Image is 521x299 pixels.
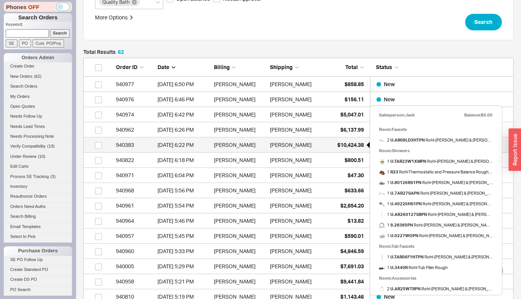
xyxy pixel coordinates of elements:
div: [PERSON_NAME] [214,92,266,107]
div: 940957 [116,228,154,244]
div: [PERSON_NAME] [270,122,312,137]
div: [PERSON_NAME] [270,107,312,122]
b: U.AR08LD3HTPN [390,137,425,143]
a: Edit Carts [4,162,72,170]
span: Total [345,64,358,70]
div: 940964 [116,213,154,228]
div: 9/18/25 6:42 PM [158,107,210,122]
a: Inventory [4,183,72,190]
input: SE [6,39,17,47]
input: PO [19,39,31,47]
a: 940005[DATE] 5:29 PM[PERSON_NAME][PERSON_NAME]$7,691.03New Needs Processing Note [83,259,513,274]
span: Search [474,17,492,27]
span: $800.51 [345,157,364,163]
span: ( 19 ) [47,144,55,148]
div: 9/18/25 5:56 PM [158,183,210,198]
b: U.80126RS1PN [390,180,421,185]
b: 9.28385PN [390,222,413,228]
span: $13.82 [348,217,364,224]
div: [PERSON_NAME] [270,137,312,153]
span: ( 62 ) [34,74,42,79]
a: 1 U.3440R Rohl-Tub Filler Rough [379,262,448,273]
a: Open Quotes [4,102,72,110]
a: Search Orders [4,82,72,90]
div: 9/18/25 5:33 PM [158,244,210,259]
a: 2 U.AR25WTRPN Rohl-[PERSON_NAME] & [PERSON_NAME] [PERSON_NAME] Towel Ring [379,283,493,294]
div: [PERSON_NAME] [270,198,312,213]
div: 9/18/25 5:45 PM [158,228,210,244]
img: gpgq6cmd7fuskua6oucp__23468.1616211617.1280.1280_d2senm [379,223,385,228]
b: U.AR25WTRPN [390,286,421,291]
div: [PERSON_NAME] [214,122,266,137]
span: $47.30 [348,172,364,178]
span: Order ID [116,64,137,70]
a: 1 9.28385PN Rohl-[PERSON_NAME] & [PERSON_NAME] & [PERSON_NAME] Flexible Shower Hose [379,220,493,230]
span: New [384,96,395,102]
div: Purchase Orders [4,246,72,255]
div: [PERSON_NAME] [270,259,312,274]
div: Room: Accessories [379,273,493,283]
div: 940822 [116,153,154,168]
div: [PERSON_NAME] [214,198,266,213]
img: 257694 [379,170,385,175]
div: Order ID [116,63,154,71]
span: ( 10 ) [38,154,45,159]
span: Status [376,64,392,70]
img: vxc2nln4p8id14ntjlti__96742.1674884489_vponwd [379,159,385,165]
b: U.40226HS1PN [390,201,422,206]
a: 940968[DATE] 5:56 PM[PERSON_NAME][PERSON_NAME]$633.66New [83,183,513,198]
a: 1 U.TAR06F1HTPN Rohl-[PERSON_NAME] & [PERSON_NAME] [PERSON_NAME] Single Hole Floor Mount Tub Fill... [379,252,493,262]
div: 940968 [116,183,154,198]
p: Keyword: [6,22,72,29]
img: udew3avaeqcxv61kp4dm__18294.1674884060_1_w7jlzb [379,212,385,218]
a: Process SE Tracking(3) [4,173,72,181]
div: [PERSON_NAME] [214,168,266,183]
div: [PERSON_NAME] [214,274,266,289]
a: 1 R23 Rohl-Thermostatic and Pressure Balance Rough-in Valve with up to 3 Functions [379,167,493,177]
div: 940977 [116,77,154,92]
div: 940976 [116,92,154,107]
input: Cust. PO/Proj [33,39,64,47]
span: New [384,81,395,87]
div: Room: Tub Faucets [379,241,493,252]
span: $590.01 [345,233,364,239]
span: ( 3 ) [50,174,55,179]
a: Needs Lead Times [4,123,72,131]
span: OFF [28,3,39,11]
div: 940005 [116,259,154,274]
button: More Options [95,14,134,21]
span: Process SE Tracking [10,174,49,179]
span: $633.66 [345,187,364,194]
span: Under Review [10,154,36,159]
span: $4,846.59 [340,248,364,254]
div: [PERSON_NAME] [270,228,312,244]
a: New Orders(62) [4,72,72,80]
img: qigapmpdeaqknhma7mpx__38191.1674884341_oeoynq [379,255,385,260]
a: Needs Processing Note [4,132,72,140]
a: 940977[DATE] 6:50 PM[PERSON_NAME][PERSON_NAME]$858.85New [83,77,513,92]
a: 940971[DATE] 6:04 PM[PERSON_NAME][PERSON_NAME]$47.30New [83,168,513,183]
a: 940961[DATE] 5:54 PM[PERSON_NAME][PERSON_NAME]$2,854.20New Needs Processing Note [83,198,513,213]
span: $156.11 [345,96,364,102]
input: Search [50,29,70,37]
div: 9/18/25 5:29 PM [158,259,210,274]
a: 940960[DATE] 5:33 PM[PERSON_NAME][PERSON_NAME]$4,846.59New [83,244,513,259]
img: jzhpqg1ycdkb9bgl1fgm__14389.1674883870_fe8xqt [379,180,385,186]
div: 940971 [116,168,154,183]
a: 940964[DATE] 5:46 PM[PERSON_NAME][PERSON_NAME]$13.82New [83,213,513,228]
div: 9/18/25 6:50 PM [158,77,210,92]
a: 940974[DATE] 6:42 PM[PERSON_NAME][PERSON_NAME]$5,047.01New Unapproved [83,107,513,122]
a: 1 U.7AR27SAPN Rohl-[PERSON_NAME] & [PERSON_NAME] 7" Reach Wall Mount Shower Arm [379,188,493,198]
div: Room: Showers [379,145,493,156]
img: x0s8qgkqouhdpk6xaoxd__20830.1674883844_fytjx9 [379,201,385,207]
div: More Options [95,14,128,21]
a: 940976[DATE] 6:46 PM[PERSON_NAME][PERSON_NAME]$156.11New [83,92,513,107]
span: Needs Processing Note [10,134,54,138]
div: Orders Admin [4,53,72,62]
div: [PERSON_NAME] [214,183,266,198]
span: $858.85 [345,81,364,87]
a: PO Search [4,286,72,294]
img: mirxktvuaxaenomadq1o__97488.1674883806_uqklsa [379,233,385,239]
div: Phones [4,2,72,12]
div: Balance: $0.00 [464,110,493,120]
